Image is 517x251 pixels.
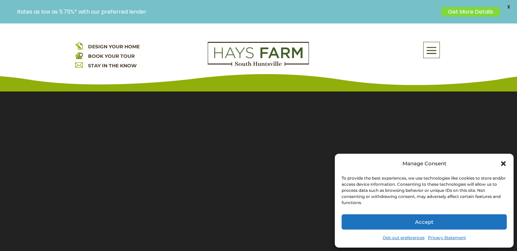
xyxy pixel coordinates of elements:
[441,7,500,17] a: Get More Details
[428,233,466,242] a: Privacy Statement
[75,51,83,59] img: book your home tour
[88,63,137,69] a: STAY IN THE KNOW
[88,44,140,50] a: DESIGN YOUR HOME
[17,9,438,15] p: Rates as low as 5.75%* with our preferred lender
[75,42,83,50] img: design your home
[208,62,309,68] a: hays farm homes huntsville development
[383,233,425,242] a: Opt-out preferences
[208,42,309,66] img: Logo
[342,214,507,230] button: Accept
[503,2,514,12] span: X
[88,53,135,59] a: BOOK YOUR TOUR
[342,175,506,206] div: To provide the best experiences, we use technologies like cookies to store and/or access device i...
[500,160,507,167] div: Close dialog
[402,159,446,168] div: Manage Consent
